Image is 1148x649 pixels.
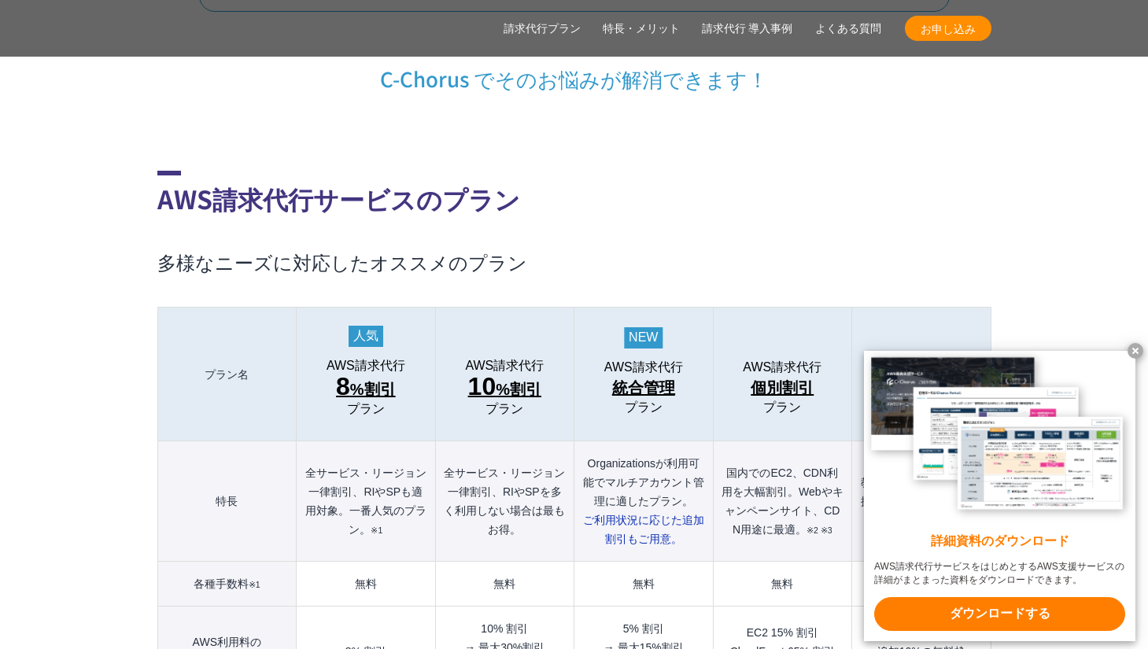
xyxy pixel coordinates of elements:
[743,360,821,374] span: AWS請求代行
[157,562,297,607] th: 各種手数料
[905,20,991,37] span: お申し込み
[157,171,991,217] h2: AWS請求代行サービスのプラン
[157,35,991,92] p: C-Chorus でそのお悩みが解消できます！
[763,400,801,415] span: プラン
[864,351,1135,641] a: 詳細資料のダウンロード AWS請求代行サービスをはじめとするAWS支援サービスの詳細がまとまった資料をダウンロードできます。 ダウンロードする
[603,20,680,37] a: 特長・メリット
[465,359,544,373] span: AWS請求代行
[468,372,496,400] span: 10
[297,562,435,607] td: 無料
[852,562,991,607] td: 無料
[249,580,260,589] small: ※1
[504,20,581,37] a: 請求代行プラン
[336,372,350,400] span: 8
[327,359,405,373] span: AWS請求代行
[722,360,843,415] a: AWS請求代行 個別割引プラン
[157,441,297,562] th: 特長
[336,374,396,402] span: %割引
[874,533,1125,551] x-t: 詳細資料のダウンロード
[347,402,385,416] span: プラン
[815,20,881,37] a: よくある質問
[713,441,851,562] th: 国内でのEC2、CDN利用を大幅割引。Webやキャンペーンサイト、CDN用途に最適。
[625,400,663,415] span: プラン
[807,525,832,535] small: ※2 ※3
[157,249,991,275] h3: 多様なニーズに対応したオススメのプラン
[297,441,435,562] th: 全サービス・リージョン一律割引、RIやSPも適用対象。一番人気のプラン。
[371,525,382,535] small: ※1
[905,16,991,41] a: お申し込み
[751,375,814,400] span: 個別割引
[574,562,713,607] td: 無料
[468,374,541,402] span: %割引
[435,562,574,607] td: 無料
[485,402,523,416] span: プラン
[713,562,851,607] td: 無料
[157,308,297,441] th: プラン名
[874,597,1125,631] x-t: ダウンロードする
[874,560,1125,587] x-t: AWS請求代行サービスをはじめとするAWS支援サービスの詳細がまとまった資料をダウンロードできます。
[305,359,426,416] a: AWS請求代行 8%割引 プラン
[860,360,982,415] a: AWS請求代行 定額チケットプラン
[574,441,713,562] th: Organizationsが利用可能でマルチアカウント管理に適したプラン。
[612,375,675,400] span: 統合管理
[604,360,683,374] span: AWS請求代行
[444,359,566,416] a: AWS請求代行 10%割引プラン
[583,514,704,545] span: ご利用状況に応じた
[702,20,793,37] a: 請求代行 導入事例
[435,441,574,562] th: 全サービス・リージョン一律割引、RIやSPを多く利用しない場合は最もお得。
[852,441,991,562] th: 教育・公共団体、関連支援事業者様向けの定額利用チケットサービス。
[582,360,704,415] a: AWS請求代行 統合管理プラン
